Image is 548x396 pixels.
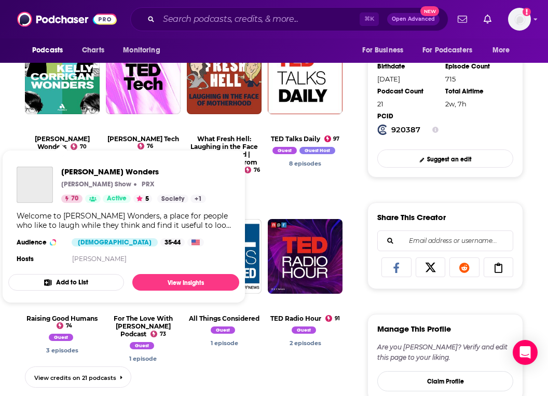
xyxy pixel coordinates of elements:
a: Share on X/Twitter [416,257,446,277]
h3: Manage This Profile [377,324,451,334]
a: Kelly Corrigan [211,339,238,347]
span: New [420,6,439,16]
a: View Insights [132,274,239,291]
span: 74 [66,324,72,328]
div: Search followers [377,230,513,251]
a: 76 [244,167,260,173]
input: Search podcasts, credits, & more... [159,11,360,28]
div: 21 [377,100,439,108]
div: Open Intercom Messenger [513,340,538,365]
div: 35-44 [160,238,185,247]
span: Charts [82,43,104,58]
a: Kelly Corrigan [211,328,238,335]
a: Kelly Corrigan Wonders [35,135,90,151]
a: What Fresh Hell: Laughing in the Face of Motherhood | Parenting Tips From Funny Moms [188,135,258,174]
button: open menu [25,40,76,60]
span: Guest [292,326,316,334]
p: [PERSON_NAME] Show [61,180,131,188]
a: Suggest an edit [377,149,513,168]
span: Logged in as alignPR [508,8,531,31]
a: TED Tech [107,135,179,143]
div: Welcome to [PERSON_NAME] Wonders, a place for people who like to laugh while they think and find ... [17,211,231,230]
div: Episode Count [445,62,506,71]
span: Monitoring [123,43,160,58]
a: +1 [190,195,206,203]
a: Kelly Corrigan [289,160,321,167]
div: 715 [445,75,506,83]
div: Are you [PERSON_NAME]? Verify and edit this page to your liking. [377,342,513,363]
a: Society [157,195,188,203]
button: Add to List [8,274,124,291]
span: Podcasts [32,43,63,58]
button: Open AdvancedNew [387,13,440,25]
a: For The Love With Jen Hatmaker Podcast [114,315,173,338]
div: Podcast Count [377,87,439,95]
span: Active [107,194,127,204]
span: More [492,43,510,58]
a: TED Radio Hour [270,315,321,322]
img: User Profile [508,8,531,31]
a: 91 [325,315,340,322]
span: Open Advanced [392,17,435,22]
a: 70 [61,195,83,203]
a: Kelly Corrigan [272,148,299,156]
h3: Audience [17,238,63,247]
a: TED Talks Daily [271,135,320,143]
button: open menu [116,40,173,60]
a: 76 [138,143,153,149]
span: 343 hours, 42 minutes, 58 seconds [445,100,467,108]
a: Kelly Corrigan [46,347,78,354]
button: open menu [416,40,487,60]
span: 91 [335,317,340,321]
a: Charts [75,40,111,60]
button: open menu [485,40,523,60]
svg: Add a profile image [523,8,531,16]
a: View credits on 21 podcasts [25,366,131,388]
div: [DATE] [377,75,439,83]
span: [PERSON_NAME] Wonders [61,167,206,176]
a: PRXPRX [139,180,154,188]
a: Show notifications dropdown [479,10,496,28]
div: PCID [377,112,439,120]
span: 73 [160,332,166,336]
a: 97 [324,135,340,142]
span: For Business [362,43,403,58]
div: Birthdate [377,62,439,71]
span: Guest [272,147,297,154]
button: Show profile menu [508,8,531,31]
span: Guest [49,334,73,341]
div: Total Airtime [445,87,506,95]
a: Show notifications dropdown [454,10,471,28]
span: View credits on 21 podcasts [34,374,116,381]
a: [PERSON_NAME] [72,255,127,263]
a: Kelly Corrigan [130,344,157,351]
button: Show Info [432,125,439,135]
span: 70 [71,194,78,204]
span: ⌘ K [360,12,379,26]
a: Kelly Corrigan [299,148,338,156]
a: Kelly Corrigan [49,335,76,343]
img: Podchaser Creator ID logo [377,125,388,135]
button: Claim Profile [377,371,513,391]
h3: Share This Creator [377,212,446,222]
div: [DEMOGRAPHIC_DATA] [72,238,158,247]
img: Podchaser - Follow, Share and Rate Podcasts [17,9,117,29]
span: 76 [254,168,260,172]
a: Raising Good Humans [26,315,98,322]
a: Kelly Corrigan Wonders [61,167,206,176]
a: Kelly Corrigan [129,355,157,362]
a: Share on Reddit [449,257,479,277]
button: open menu [355,40,416,60]
a: Share on Facebook [381,257,412,277]
a: 70 [71,143,87,150]
a: 74 [57,322,72,329]
a: Active [103,195,131,203]
a: 73 [150,331,166,337]
a: Copy Link [484,257,514,277]
strong: 920387 [391,125,420,134]
div: Search podcasts, credits, & more... [130,7,448,31]
span: For Podcasters [422,43,472,58]
span: 97 [333,137,339,141]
